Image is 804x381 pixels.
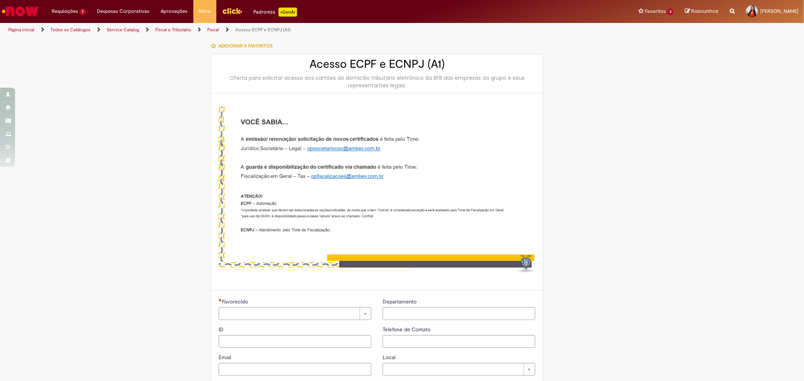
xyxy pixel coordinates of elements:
[219,354,233,361] span: Email
[219,307,371,320] a: Limpar campo Favorecido
[279,8,297,17] p: +GenAi
[219,335,371,348] input: ID
[97,8,150,15] span: Despesas Corporativas
[219,363,371,376] input: Email
[383,307,535,320] input: Departamento
[383,326,432,333] span: Telefone de Contato
[155,27,191,33] a: Fiscal e Tributário
[383,335,535,348] input: Telefone de Contato
[218,43,273,49] span: Adicionar a Favoritos
[107,27,139,33] a: Service Catalog
[51,27,90,33] a: Todos os Catálogos
[80,9,86,15] span: 7
[8,27,34,33] a: Página inicial
[645,8,666,15] span: Favoritos
[685,8,718,15] a: Rascunhos
[667,9,674,15] span: 3
[760,8,798,14] span: [PERSON_NAME]
[52,8,78,15] span: Requisições
[219,326,225,333] span: ID
[207,27,219,33] a: Fiscal
[6,23,530,37] ul: Trilhas de página
[219,74,535,89] div: Oferta para solicitar acesso aos cartões do domicílio tributário eletrônico da RFB das empresas d...
[691,8,718,15] span: Rascunhos
[383,298,418,305] span: Departamento
[211,38,277,54] button: Adicionar a Favoritos
[235,27,291,33] a: Acesso ECPF e ECNPJ (A1)
[383,354,397,361] span: Local
[219,58,535,70] h2: Acesso ECPF e ECNPJ (A1)
[254,8,297,17] div: Padroniza
[199,8,211,15] span: More
[1,4,40,19] img: ServiceNow
[219,299,222,302] span: Necessários
[161,8,188,15] span: Aprovações
[222,298,250,305] span: Necessários - Favorecido
[219,101,535,279] img: Design%20sem%20nome%20%283%29.pngx
[383,363,535,376] a: Limpar campo Local
[222,5,242,17] img: click_logo_yellow_360x200.png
